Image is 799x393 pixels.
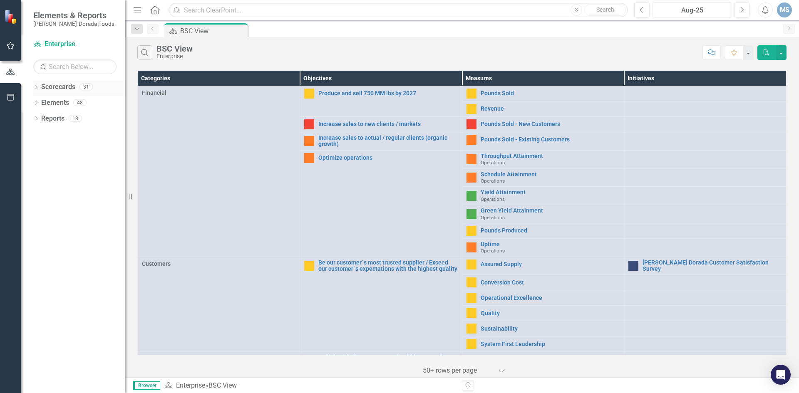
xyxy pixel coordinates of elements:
div: BSC View [156,44,193,53]
small: [PERSON_NAME]-Dorada Foods [33,20,114,27]
a: Be our customer´s most trusted supplier / Exceed our customer´s expectations with the highest qua... [318,260,458,272]
span: Financial [142,89,295,97]
img: Warning [304,136,314,146]
div: » [164,381,456,391]
a: Increase sales to new clients / markets [318,121,458,127]
a: Produce and sell 750 MM lbs by 2027 [318,90,458,96]
a: Pounds Sold - Existing Customers [481,136,620,143]
a: Revenue [481,106,620,112]
img: Above Target [466,191,476,201]
img: No Information [628,261,638,271]
div: BSC View [208,381,237,389]
div: Open Intercom Messenger [771,365,791,385]
span: Elements & Reports [33,10,114,20]
div: 31 [79,84,93,91]
a: Elements [41,98,69,108]
input: Search ClearPoint... [169,3,628,17]
a: Optimize operations [318,155,458,161]
span: Browser [133,381,160,390]
img: Caution [466,308,476,318]
img: Caution [304,261,314,271]
img: Warning [466,135,476,145]
button: MS [777,2,792,17]
a: Assured Supply [481,261,620,267]
a: Increase sales to actual / regular clients (organic growth) [318,135,458,148]
img: Caution [466,89,476,99]
img: Caution [466,324,476,334]
a: Throughput Attainment [481,153,620,159]
a: Sustainability [481,326,620,332]
img: Caution [466,339,476,349]
div: BSC View [180,26,246,36]
span: Operations [481,178,505,184]
a: Operational Excellence [481,295,620,301]
button: Search [584,4,626,16]
a: [PERSON_NAME] Dorada Customer Satisfaction Survey [643,260,782,272]
a: Uptime [481,241,620,247]
a: Pounds Produced [481,227,620,234]
img: Warning [466,154,476,164]
div: 48 [73,99,87,106]
img: Caution [466,104,476,114]
span: Processes [142,354,295,363]
img: Caution [466,260,476,269]
a: Pounds Sold - New Customers [481,121,620,127]
img: Below Plan [304,119,314,129]
img: Caution [304,89,314,99]
a: Reports [41,114,65,124]
button: Aug-25 [652,2,732,17]
input: Search Below... [33,59,117,74]
a: Schedule Attainment [481,171,620,178]
span: Operations [481,160,505,166]
a: Enterprise [176,381,205,389]
a: Quality [481,310,620,316]
a: Enterprise [33,40,117,49]
a: Green Yield Attainment [481,208,620,214]
a: Pounds Sold [481,90,620,96]
img: Caution [466,277,476,287]
a: Scorecards [41,82,75,92]
img: Above Target [466,209,476,219]
a: System First Leadership [481,341,620,347]
a: Yield Attainment [481,189,620,195]
span: Operations [481,215,505,220]
span: Customers [142,260,295,268]
img: Caution [466,293,476,303]
span: Operations [481,196,505,202]
div: Aug-25 [655,5,729,15]
img: Warning [304,153,314,163]
a: Optimize deployment, execution, follow up and continuous improvement across all areas and functions [318,354,458,373]
a: Conversion Cost [481,279,620,286]
img: Warning [466,173,476,183]
img: Caution [466,226,476,236]
img: Below Plan [466,119,476,129]
span: Search [596,6,614,13]
img: ClearPoint Strategy [4,10,19,24]
span: Operations [481,248,505,254]
div: Enterprise [156,53,193,59]
div: 18 [69,115,82,122]
img: Warning [466,242,476,252]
